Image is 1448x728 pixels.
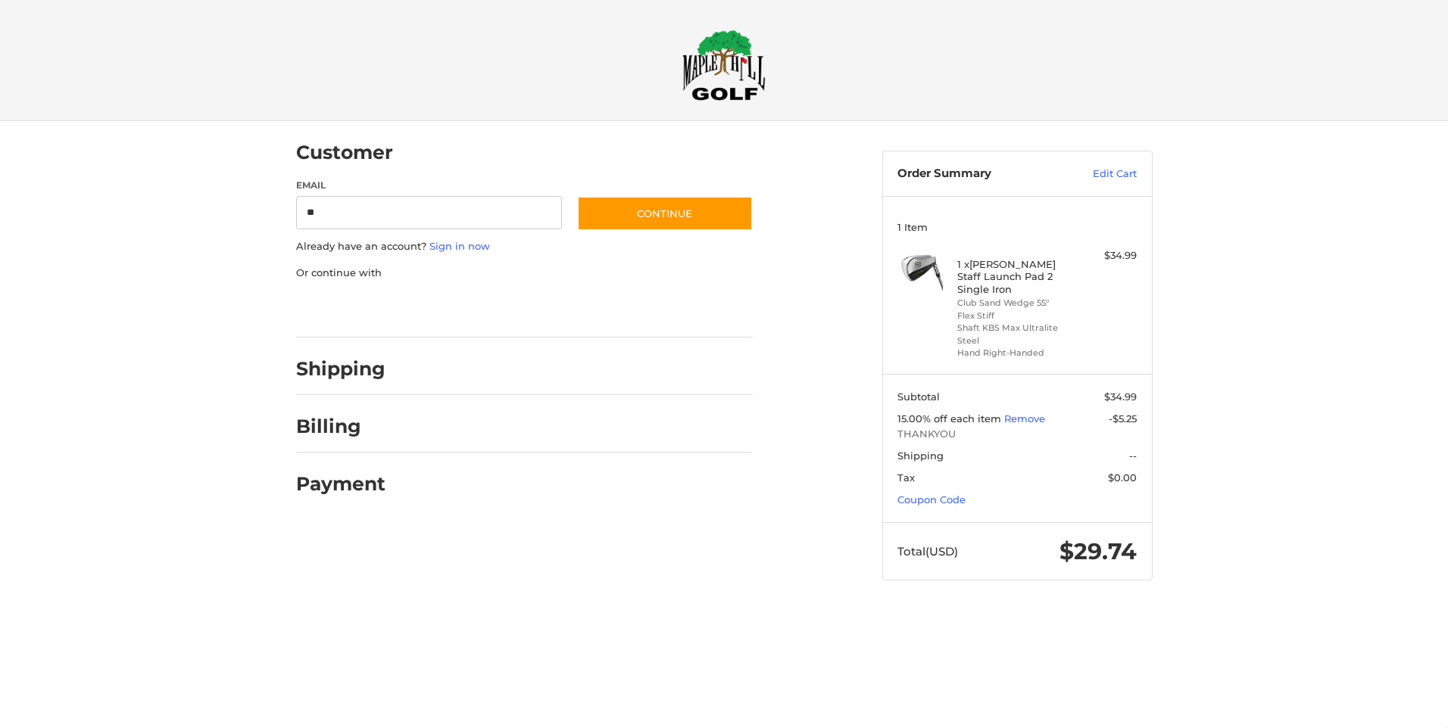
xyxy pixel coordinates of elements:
span: THANKYOU [897,427,1137,442]
p: Already have an account? [296,239,753,254]
a: Remove [1004,412,1045,425]
span: Subtotal [897,390,940,403]
span: $0.00 [1108,471,1137,484]
h3: Order Summary [897,166,1060,182]
span: 15.00% off each item [897,412,1004,425]
button: Continue [577,196,753,231]
li: Flex Stiff [957,310,1073,322]
span: -- [1129,450,1137,462]
li: Hand Right-Handed [957,347,1073,359]
img: Maple Hill Golf [682,30,766,101]
p: Or continue with [296,266,753,281]
iframe: PayPal-venmo [548,295,661,322]
h2: Billing [296,415,385,438]
a: Coupon Code [897,493,966,506]
h3: 1 Item [897,221,1137,233]
h4: 1 x [PERSON_NAME] Staff Launch Pad 2 Single Iron [957,258,1073,295]
span: Total (USD) [897,544,958,558]
span: -$5.25 [1109,412,1137,425]
span: Tax [897,471,915,484]
h2: Payment [296,472,385,496]
div: $34.99 [1077,248,1137,263]
iframe: PayPal-paylater [420,295,533,322]
label: Email [296,179,563,192]
h2: Customer [296,141,393,164]
iframe: PayPal-paypal [291,295,404,322]
span: $29.74 [1059,537,1137,565]
li: Club Sand Wedge 55° [957,297,1073,310]
h2: Shipping [296,357,385,381]
span: Shipping [897,450,944,462]
span: $34.99 [1104,390,1137,403]
a: Sign in now [429,240,490,252]
a: Edit Cart [1060,166,1137,182]
li: Shaft KBS Max Ultralite Steel [957,322,1073,347]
